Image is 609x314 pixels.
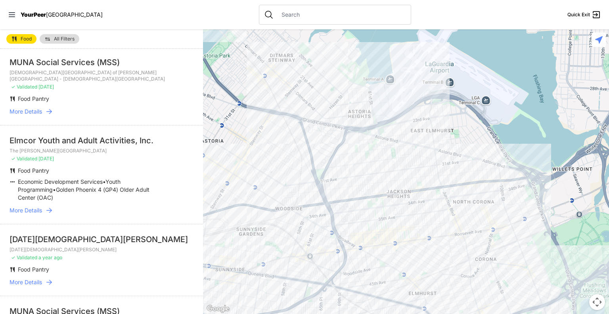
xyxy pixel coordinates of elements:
span: More Details [10,206,42,214]
div: [DATE][DEMOGRAPHIC_DATA][PERSON_NAME] [10,234,193,245]
span: [DATE] [38,84,54,90]
span: Economic Development Services [18,178,103,185]
span: ✓ Validated [11,156,37,162]
button: Map camera controls [589,294,605,310]
span: More Details [10,278,42,286]
p: [DEMOGRAPHIC_DATA][GEOGRAPHIC_DATA] of [PERSON_NAME][GEOGRAPHIC_DATA] - [DEMOGRAPHIC_DATA][GEOGRA... [10,69,193,82]
img: Google [205,304,231,314]
span: a year ago [38,254,62,260]
div: Elmcor Youth and Adult Activities, Inc. [10,135,193,146]
span: Food Pantry [18,95,49,102]
a: Open this area in Google Maps (opens a new window) [205,304,231,314]
span: More Details [10,108,42,116]
span: ✓ Validated [11,254,37,260]
span: [GEOGRAPHIC_DATA] [46,11,103,18]
p: [DATE][DEMOGRAPHIC_DATA][PERSON_NAME] [10,247,193,253]
span: [DATE] [38,156,54,162]
div: MUNA Social Services (MSS) [10,57,193,68]
p: The [PERSON_NAME][GEOGRAPHIC_DATA] [10,148,193,154]
a: More Details [10,278,193,286]
a: All Filters [40,34,79,44]
span: Food [21,37,32,41]
a: Quick Exit [567,10,601,19]
a: More Details [10,108,193,116]
a: YourPeer[GEOGRAPHIC_DATA] [21,12,103,17]
span: Food Pantry [18,167,49,174]
span: • [103,178,105,185]
a: Food [6,34,36,44]
span: ✓ Validated [11,84,37,90]
span: Quick Exit [567,12,590,18]
input: Search [277,11,406,19]
span: • [53,186,56,193]
span: Food Pantry [18,266,49,273]
a: More Details [10,206,193,214]
span: Golden Phoenix 4 (GP4) Older Adult Center (OAC) [18,186,149,201]
span: All Filters [54,37,75,41]
span: YourPeer [21,11,46,18]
